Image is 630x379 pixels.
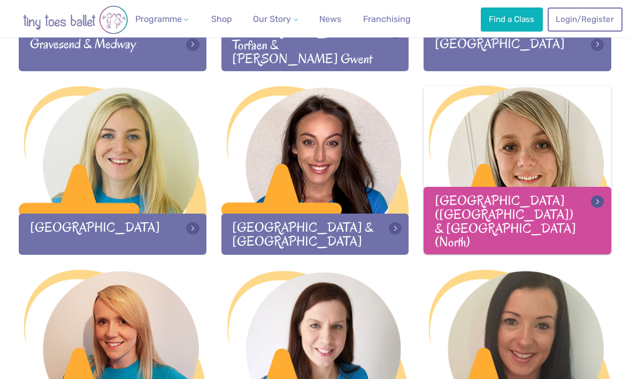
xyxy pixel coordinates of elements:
[424,86,611,255] a: [GEOGRAPHIC_DATA] ([GEOGRAPHIC_DATA]) & [GEOGRAPHIC_DATA] (North)
[211,14,232,24] span: Shop
[363,14,411,24] span: Franchising
[424,187,611,254] div: [GEOGRAPHIC_DATA] ([GEOGRAPHIC_DATA]) & [GEOGRAPHIC_DATA] (North)
[19,86,206,255] a: [GEOGRAPHIC_DATA]
[11,5,140,34] img: tiny toes ballet
[249,9,302,30] a: Our Story
[253,14,291,24] span: Our Story
[207,9,236,30] a: Shop
[131,9,193,30] a: Programme
[359,9,415,30] a: Franchising
[315,9,345,30] a: News
[135,14,182,24] span: Programme
[221,214,409,255] div: [GEOGRAPHIC_DATA] & [GEOGRAPHIC_DATA]
[319,14,341,24] span: News
[548,7,623,31] a: Login/Register
[221,18,409,71] div: [GEOGRAPHIC_DATA], Torfaen & [PERSON_NAME] Gwent
[221,86,409,255] a: [GEOGRAPHIC_DATA] & [GEOGRAPHIC_DATA]
[19,214,206,255] div: [GEOGRAPHIC_DATA]
[481,7,543,31] a: Find a Class
[424,30,611,71] div: [GEOGRAPHIC_DATA]
[19,30,206,71] div: Gravesend & Medway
